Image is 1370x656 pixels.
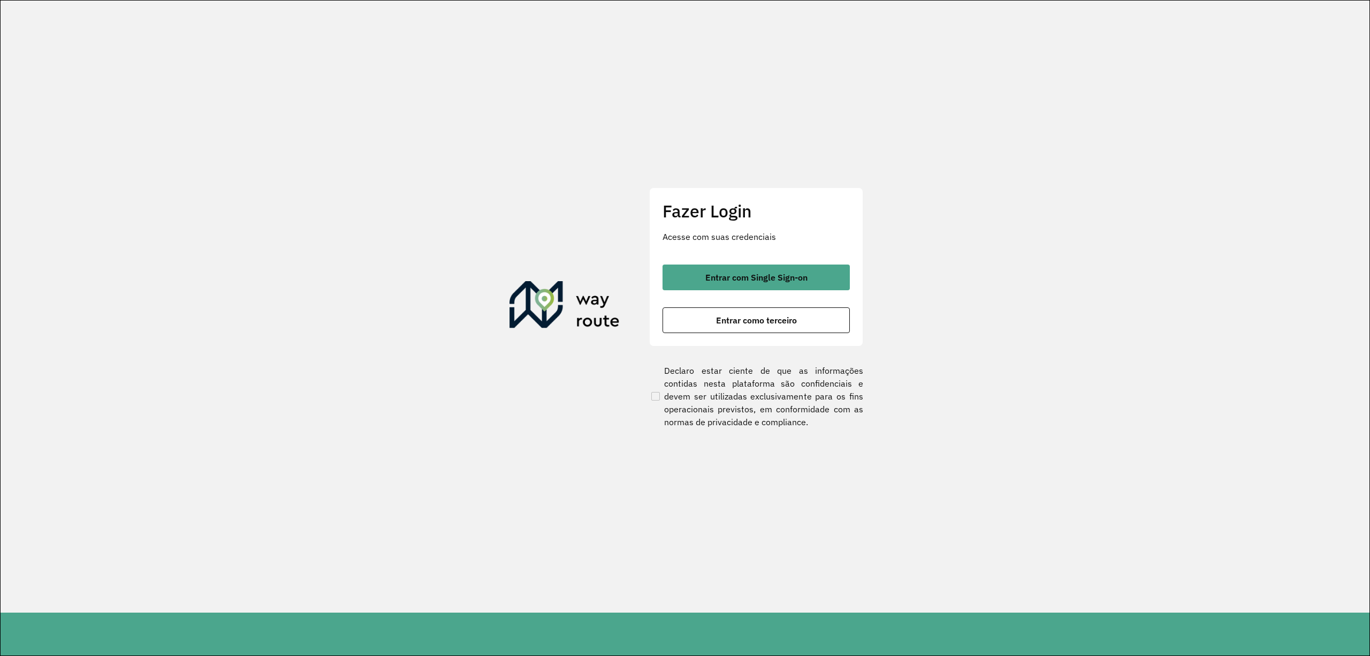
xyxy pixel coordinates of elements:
img: Roteirizador AmbevTech [509,281,620,333]
span: Entrar como terceiro [716,316,797,325]
span: Entrar com Single Sign-on [705,273,808,282]
label: Declaro estar ciente de que as informações contidas nesta plataforma são confidenciais e devem se... [649,364,863,428]
p: Acesse com suas credenciais [663,230,850,243]
button: button [663,265,850,290]
h2: Fazer Login [663,201,850,221]
button: button [663,307,850,333]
